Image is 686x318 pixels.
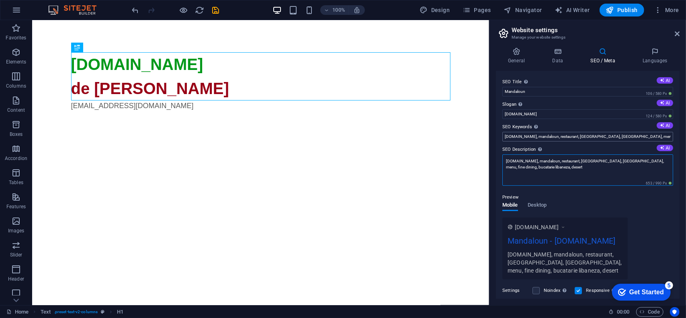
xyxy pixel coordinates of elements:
[651,4,682,16] button: More
[608,307,630,317] h6: Session time
[502,145,673,154] label: SEO Description
[417,4,453,16] div: Design (Ctrl+Alt+Y)
[502,200,518,211] span: Mobile
[131,6,140,15] i: Undo: Change description (Ctrl+Z)
[101,310,104,314] i: This element is a customizable preset
[54,307,98,317] span: . preset-text-v2-columns
[420,6,450,14] span: Design
[552,4,593,16] button: AI Writer
[46,5,106,15] img: Editor Logo
[617,307,629,317] span: 00 00
[10,252,23,258] p: Slider
[195,5,205,15] button: reload
[463,6,491,14] span: Pages
[512,27,680,34] h2: Website settings
[353,6,360,14] i: On resize automatically adjust zoom level to fit chosen device.
[508,235,623,250] div: Mandaloun - [DOMAIN_NAME]
[459,4,494,16] button: Pages
[502,100,673,109] label: Slogan
[24,9,58,16] div: Get Started
[640,307,660,317] span: Code
[502,202,547,217] div: Preview
[657,145,673,151] button: SEO Description
[502,109,673,119] input: Slogan...
[501,4,545,16] button: Navigator
[10,131,23,137] p: Boxes
[657,77,673,84] button: SEO Title
[332,5,345,15] h6: 100%
[9,179,23,186] p: Tables
[195,6,205,15] i: Reload page
[6,83,26,89] p: Columns
[7,107,25,113] p: Content
[211,5,221,15] button: save
[555,6,590,14] span: AI Writer
[657,100,673,106] button: Slogan
[600,4,644,16] button: Publish
[508,250,623,275] div: [DOMAIN_NAME], mandaloun, restaurant, [GEOGRAPHIC_DATA], [GEOGRAPHIC_DATA], menu, fine dining, bu...
[670,307,680,317] button: Usercentrics
[504,6,542,14] span: Navigator
[606,6,638,14] span: Publish
[6,4,65,21] div: Get Started 5 items remaining, 0% complete
[117,307,123,317] span: Click to select. Double-click to edit
[6,203,26,210] p: Features
[496,47,540,64] h4: General
[623,309,624,315] span: :
[512,34,663,41] h3: Manage your website settings
[41,307,124,317] nav: breadcrumb
[657,122,673,129] button: SEO Keywords
[502,193,518,202] p: Preview
[515,223,559,231] span: [DOMAIN_NAME]
[528,200,547,211] span: Desktop
[5,155,27,162] p: Accordion
[540,47,578,64] h4: Data
[6,59,27,65] p: Elements
[8,276,24,282] p: Header
[644,181,673,186] span: 653 / 990 Px
[631,47,680,64] h4: Languages
[654,6,679,14] span: More
[644,91,673,96] span: 106 / 580 Px
[6,307,29,317] a: Click to cancel selection. Double-click to open Pages
[41,307,51,317] span: Click to select. Double-click to edit
[6,35,26,41] p: Favorites
[417,4,453,16] button: Design
[211,6,221,15] i: Save (Ctrl+S)
[644,113,673,119] span: 124 / 580 Px
[8,228,25,234] p: Images
[320,5,349,15] button: 100%
[131,5,140,15] button: undo
[502,77,673,87] label: SEO Title
[578,47,631,64] h4: SEO / Meta
[544,286,570,295] label: Noindex
[179,5,188,15] button: Click here to leave preview mode and continue editing
[586,286,618,295] label: Responsive
[502,122,673,132] label: SEO Keywords
[502,286,528,295] label: Settings
[636,307,663,317] button: Code
[59,2,68,10] div: 5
